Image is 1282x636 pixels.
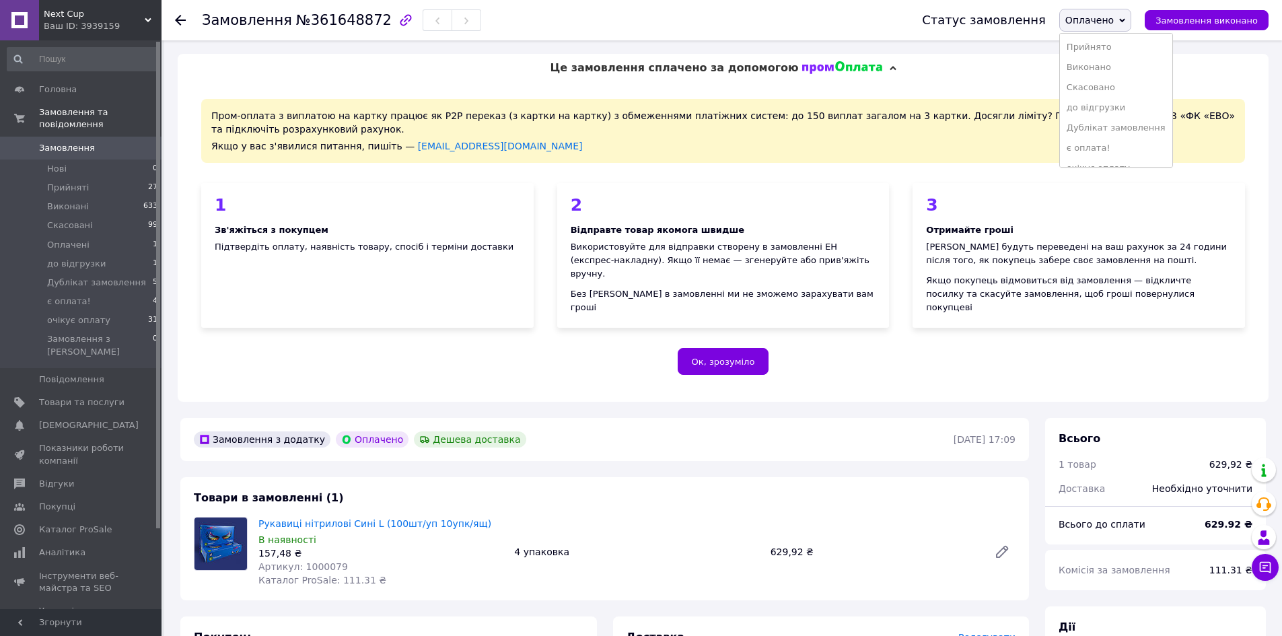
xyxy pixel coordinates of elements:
[1065,15,1114,26] span: Оплачено
[1059,621,1075,633] span: Дії
[39,83,77,96] span: Головна
[692,357,755,367] span: Ок, зрозуміло
[922,13,1046,27] div: Статус замовлення
[258,546,503,560] div: 157,48 ₴
[926,240,1232,267] div: [PERSON_NAME] будуть переведені на ваш рахунок за 24 години після того, як покупець забере своє з...
[215,240,520,254] div: Підтвердіть оплату, наявність товару, спосіб і терміни доставки
[1059,483,1105,494] span: Доставка
[1059,459,1096,470] span: 1 товар
[153,239,157,251] span: 1
[39,524,112,536] span: Каталог ProSale
[39,396,124,409] span: Товари та послуги
[39,419,139,431] span: [DEMOGRAPHIC_DATA]
[194,518,247,570] img: Рукавиці нітрилові Сині L (100шт/уп 10упк/ящ)
[1209,458,1252,471] div: 629,92 ₴
[954,434,1016,445] time: [DATE] 17:09
[153,295,157,308] span: 4
[1252,554,1279,581] button: Чат з покупцем
[215,197,520,213] div: 1
[1060,57,1172,77] li: Виконано
[571,225,744,235] b: Відправте товар якомога швидше
[39,442,124,466] span: Показники роботи компанії
[47,333,153,357] span: Замовлення з [PERSON_NAME]
[47,201,89,213] span: Виконані
[571,287,876,314] div: Без [PERSON_NAME] в замовленні ми не зможемо зарахувати вам гроші
[215,225,328,235] b: Зв'яжіться з покупцем
[1144,474,1260,503] div: Необхідно уточнити
[39,374,104,386] span: Повідомлення
[1060,77,1172,98] li: Скасовано
[153,277,157,289] span: 5
[47,163,67,175] span: Нові
[989,538,1016,565] a: Редагувати
[336,431,408,448] div: Оплачено
[194,491,344,504] span: Товари в замовленні (1)
[47,239,90,251] span: Оплачені
[418,141,583,151] a: [EMAIL_ADDRESS][DOMAIN_NAME]
[47,258,106,270] span: до відгрузки
[1060,98,1172,118] li: до відгрузки
[1059,565,1170,575] span: Комісія за замовлення
[39,478,74,490] span: Відгуки
[258,561,348,572] span: Артикул: 1000079
[1155,15,1258,26] span: Замовлення виконано
[1059,519,1145,530] span: Всього до сплати
[414,431,526,448] div: Дешева доставка
[678,348,769,375] button: Ок, зрозуміло
[926,274,1232,314] div: Якщо покупець відмовиться від замовлення — відкличте посилку та скасуйте замовлення, щоб гроші по...
[1209,565,1252,575] span: 111.31 ₴
[47,295,91,308] span: є оплата!
[258,534,316,545] span: В наявності
[201,99,1245,163] div: Пром-оплата з виплатою на картку працює як P2P переказ (з картки на картку) з обмеженнями платіжн...
[148,314,157,326] span: 31
[153,258,157,270] span: 1
[39,106,162,131] span: Замовлення та повідомлення
[39,501,75,513] span: Покупці
[44,8,145,20] span: Next Cup
[296,12,392,28] span: №361648872
[153,163,157,175] span: 0
[44,20,162,32] div: Ваш ID: 3939159
[1060,37,1172,57] li: Прийнято
[194,431,330,448] div: Замовлення з додатку
[258,518,491,529] a: Рукавиці нітрилові Сині L (100шт/уп 10упк/ящ)
[47,182,89,194] span: Прийняті
[550,61,798,74] span: Це замовлення сплачено за допомогою
[175,13,186,27] div: Повернутися назад
[148,182,157,194] span: 27
[765,542,983,561] div: 629,92 ₴
[571,240,876,281] div: Використовуйте для відправки створену в замовленні ЕН (експрес-накладну). Якщо її немає — згенеру...
[153,333,157,357] span: 0
[1205,519,1252,530] b: 629.92 ₴
[39,570,124,594] span: Інструменти веб-майстра та SEO
[143,201,157,213] span: 633
[926,197,1232,213] div: 3
[926,225,1013,235] b: Отримайте гроші
[39,546,85,559] span: Аналітика
[509,542,764,561] div: 4 упаковка
[202,12,292,28] span: Замовлення
[1060,118,1172,138] li: Дублікат замовлення
[1060,138,1172,158] li: є оплата!
[47,277,146,289] span: Дублікат замовлення
[39,142,95,154] span: Замовлення
[39,605,124,629] span: Управління сайтом
[211,139,1235,153] div: Якщо у вас з'явилися питання, пишіть —
[7,47,159,71] input: Пошук
[47,219,93,232] span: Скасовані
[1145,10,1269,30] button: Замовлення виконано
[258,575,386,586] span: Каталог ProSale: 111.31 ₴
[1059,432,1100,445] span: Всього
[802,61,883,75] img: evopay logo
[148,219,157,232] span: 99
[571,197,876,213] div: 2
[47,314,110,326] span: очікує оплату
[1060,158,1172,178] li: очікує оплату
